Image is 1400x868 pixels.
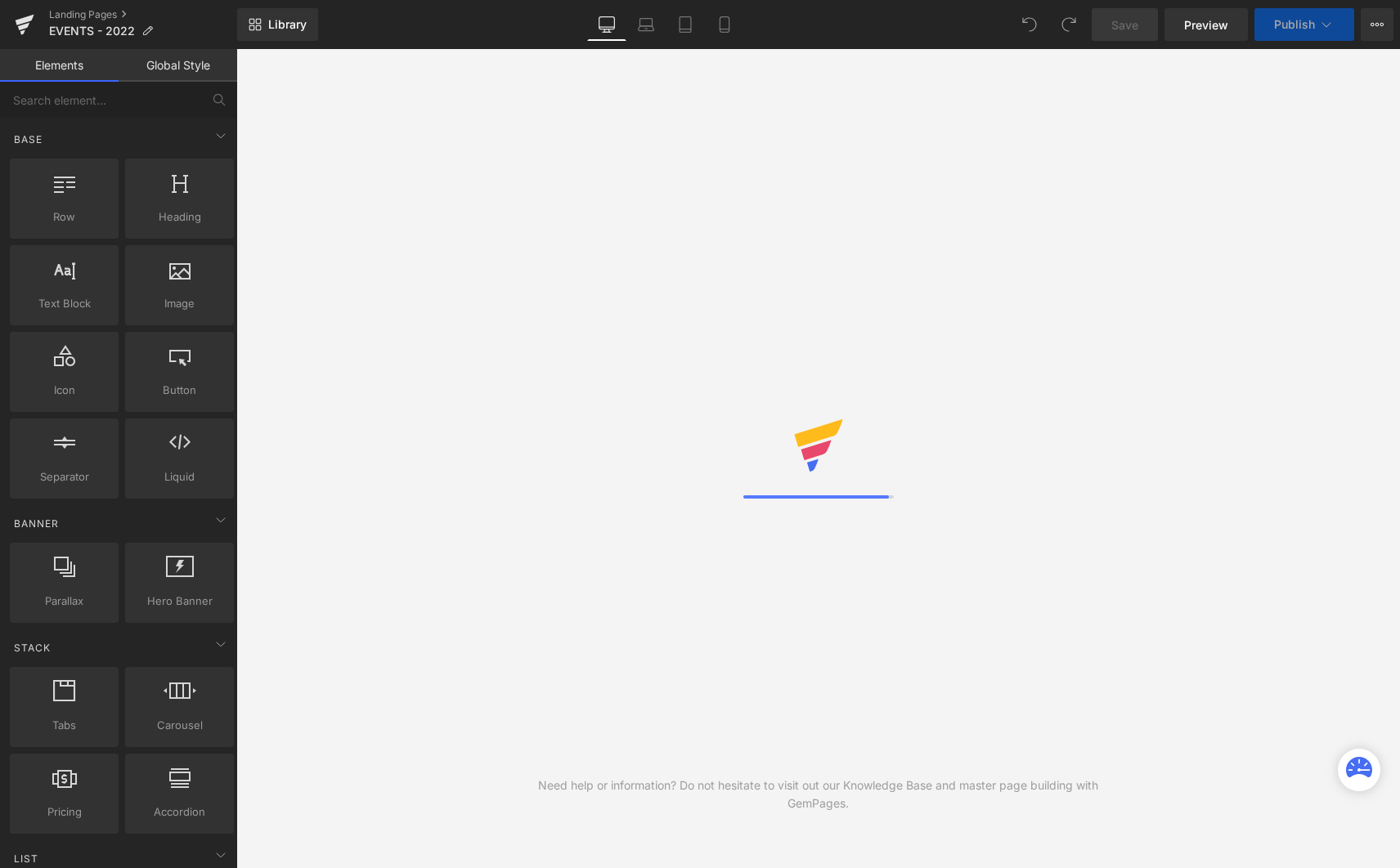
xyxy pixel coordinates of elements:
span: Button [130,382,229,399]
span: Preview [1184,16,1228,34]
span: Text Block [15,295,114,312]
span: Carousel [130,717,229,734]
a: Laptop [626,8,666,41]
a: Preview [1164,8,1248,41]
span: Liquid [130,468,229,485]
span: Heading [130,208,229,226]
span: Row [15,208,114,226]
span: Base [12,132,44,147]
span: Publish [1274,18,1315,31]
span: Hero Banner [130,593,229,610]
a: Desktop [587,8,626,41]
span: Accordion [130,803,229,821]
span: List [12,851,40,866]
a: New Library [237,8,318,41]
span: Image [130,295,229,312]
button: More [1361,8,1393,41]
button: Undo [1013,8,1046,41]
span: EVENTS - 2022 [49,25,135,38]
div: Need help or information? Do not hesitate to visit out our Knowledge Base and master page buildin... [527,776,1110,812]
span: Stack [12,640,52,655]
span: Tabs [15,717,114,734]
button: Publish [1254,8,1354,41]
span: Pricing [15,803,114,821]
a: Landing Pages [49,8,237,21]
a: Global Style [119,49,237,82]
span: Icon [15,382,114,399]
button: Redo [1052,8,1085,41]
a: Mobile [705,8,744,41]
span: Library [268,17,307,32]
span: Banner [12,516,61,531]
span: Parallax [15,593,114,610]
span: Separator [15,468,114,485]
a: Tablet [666,8,705,41]
span: Save [1111,16,1138,34]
